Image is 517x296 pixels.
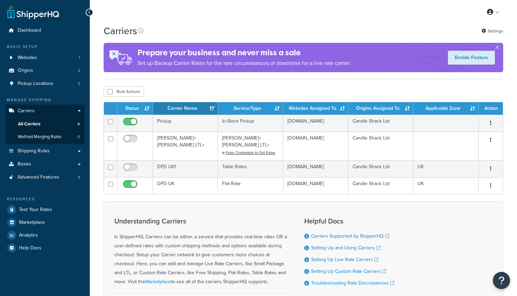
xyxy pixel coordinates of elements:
span: Test Your Rates [19,207,52,213]
h3: Helpful Docs [304,217,394,225]
span: All Carriers [18,121,40,127]
span: Method Merging Rules [18,134,61,140]
span: Marketplace [19,220,45,226]
td: UK [413,177,479,194]
td: Candle Shack Ltd [348,115,414,132]
img: ad-rules-rateshop-fe6ec290ccb7230408bd80ed9643f0289d75e0ffd9eb532fc0e269fcd187b520.png [104,43,137,72]
button: Open Resource Center [493,272,510,289]
span: Websites [18,55,37,61]
button: Bulk Actions [104,86,144,97]
a: Marketplace [145,278,171,285]
span: Origins [18,68,33,74]
li: Carriers [5,105,85,144]
div: Basic Setup [5,44,85,50]
td: Flat Rate [218,177,283,194]
span: Advanced Features [18,174,59,180]
th: Carrier Name: activate to sort column ascending [153,102,218,115]
span: Analytics [19,232,38,238]
a: Method Merging Rules 0 [5,131,85,143]
th: Websites Assigned To: activate to sort column ascending [283,102,348,115]
td: Candle Shack Ltd [348,132,414,160]
td: Pickup [153,115,218,132]
span: Help Docs [19,245,41,251]
li: Advanced Features [5,171,85,184]
td: [PERSON_NAME]+[PERSON_NAME] LTL+ [153,132,218,160]
span: Enter Credentials to Get Rates [226,150,275,155]
span: Dashboard [18,28,41,34]
a: Enable Feature [448,51,495,65]
td: [DOMAIN_NAME] [283,177,348,194]
a: Shipping Rules [5,145,85,157]
a: Enter Credentials to Get Rates [222,150,275,155]
li: All Carriers [5,118,85,131]
p: Set up Backup Carrier Rates for the rare circumstances of downtime for a live rate carrier. [137,58,351,68]
td: [DOMAIN_NAME] [283,160,348,177]
a: Origins 2 [5,64,85,77]
td: UK [413,160,479,177]
td: Table Rates [218,160,283,177]
span: Carriers [18,108,35,114]
li: Origins [5,64,85,77]
div: In ShipperHQ, Carriers can be either, a service that provides real-time rates OR a user-defined r... [114,217,287,286]
a: Test Your Rates [5,203,85,216]
td: Candle Shack Ltd [348,177,414,194]
div: Resources [5,196,85,202]
td: In-Store Pickup [218,115,283,132]
a: Settings [481,26,503,36]
li: Pickup Locations [5,77,85,90]
a: ShipperHQ Home [7,5,59,19]
div: Manage Shipping [5,97,85,103]
a: Marketplace [5,216,85,229]
span: 2 [78,68,80,74]
span: 4 [78,174,80,180]
td: DPD UK1 [153,160,218,177]
span: 1 [79,55,80,61]
span: Boxes [18,161,31,167]
span: 4 [77,121,80,127]
li: Method Merging Rules [5,131,85,143]
h1: Carriers [104,24,137,38]
th: Origins Assigned To: activate to sort column ascending [348,102,414,115]
span: Shipping Rules [18,148,50,154]
td: [DOMAIN_NAME] [283,132,348,160]
td: Candle Shack Ltd [348,160,414,177]
a: Carriers Supported by ShipperHQ [311,232,389,240]
a: Advanced Features 4 [5,171,85,184]
td: [DOMAIN_NAME] [283,115,348,132]
a: Setting Up and Using Carriers [311,244,381,251]
a: Analytics [5,229,85,241]
th: Service/Type: activate to sort column ascending [218,102,283,115]
a: Dashboard [5,24,85,37]
td: [PERSON_NAME]+[PERSON_NAME] LTL+ [218,132,283,160]
a: Boxes [5,158,85,171]
td: DPD UK [153,177,218,194]
a: Websites 1 [5,51,85,64]
th: Applicable Zone: activate to sort column ascending [413,102,479,115]
th: Action [479,102,503,115]
a: Setting Up Custom Rate Carriers [311,268,386,275]
h4: Prepare your business and never miss a sale [137,47,351,58]
th: Status: activate to sort column ascending [117,102,153,115]
a: Help Docs [5,242,85,254]
a: Setting Up Live Rate Carriers [311,256,379,263]
a: All Carriers 4 [5,118,85,131]
span: 0 [77,134,80,140]
li: Websites [5,51,85,64]
a: Pickup Locations 2 [5,77,85,90]
a: Troubleshooting Rate Discrepancies [311,279,394,287]
span: Pickup Locations [18,81,54,87]
a: Carriers [5,105,85,117]
h3: Understanding Carriers [114,217,287,225]
span: 2 [78,81,80,87]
